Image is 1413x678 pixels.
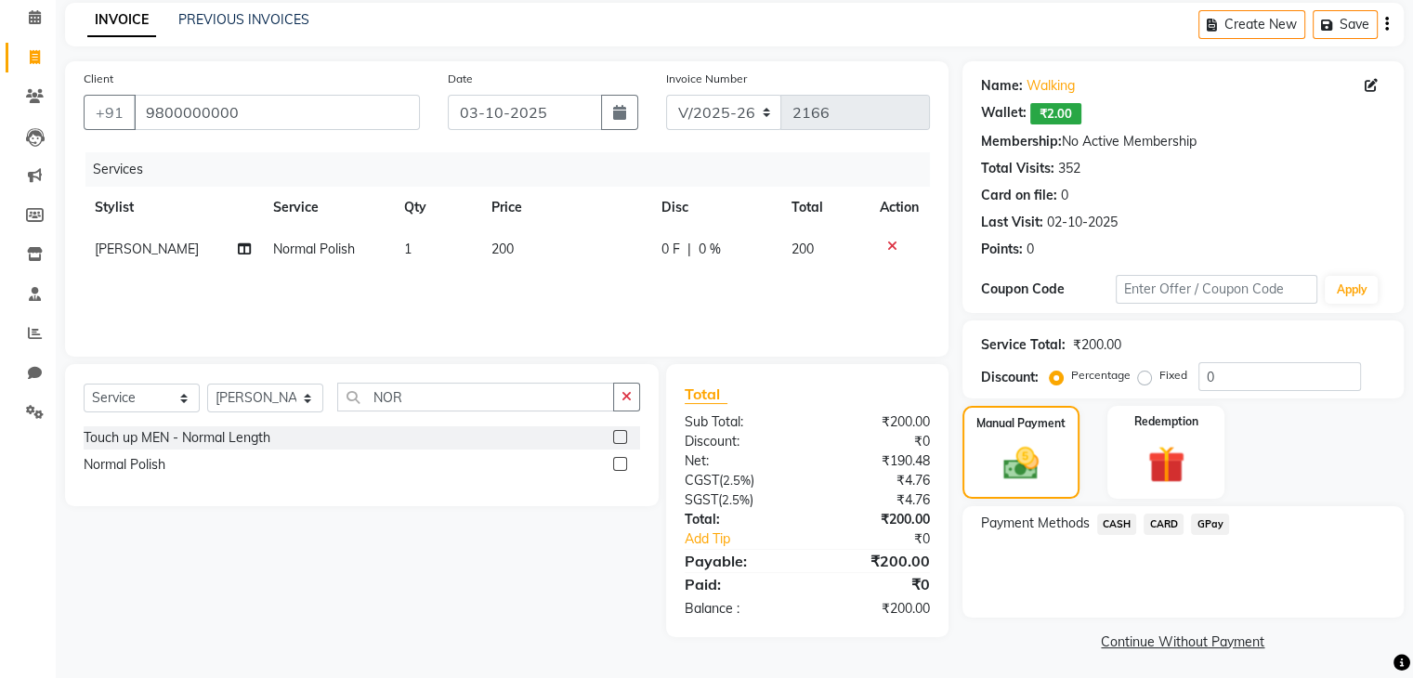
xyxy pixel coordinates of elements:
[404,241,412,257] span: 1
[687,240,691,259] span: |
[1097,514,1137,535] span: CASH
[1198,10,1305,39] button: Create New
[981,186,1057,205] div: Card on file:
[966,632,1400,652] a: Continue Without Payment
[976,415,1066,432] label: Manual Payment
[671,412,807,432] div: Sub Total:
[792,241,814,257] span: 200
[671,490,807,510] div: ( )
[981,103,1027,124] div: Wallet:
[992,443,1050,484] img: _cash.svg
[448,71,473,87] label: Date
[685,385,727,404] span: Total
[671,432,807,451] div: Discount:
[671,529,830,549] a: Add Tip
[84,455,165,475] div: Normal Polish
[337,383,614,411] input: Search or Scan
[981,132,1062,151] div: Membership:
[178,11,309,28] a: PREVIOUS INVOICES
[981,159,1054,178] div: Total Visits:
[1313,10,1378,39] button: Save
[84,71,113,87] label: Client
[981,335,1066,355] div: Service Total:
[671,510,807,529] div: Total:
[1073,335,1121,355] div: ₹200.00
[1030,103,1081,124] span: ₹2.00
[807,510,944,529] div: ₹200.00
[262,187,393,228] th: Service
[1047,213,1118,232] div: 02-10-2025
[685,491,718,508] span: SGST
[807,573,944,595] div: ₹0
[1071,367,1131,384] label: Percentage
[1325,276,1378,304] button: Apply
[666,71,747,87] label: Invoice Number
[393,187,480,228] th: Qty
[685,472,719,489] span: CGST
[981,132,1385,151] div: No Active Membership
[671,599,807,619] div: Balance :
[661,240,680,259] span: 0 F
[1027,240,1034,259] div: 0
[869,187,930,228] th: Action
[87,4,156,37] a: INVOICE
[981,514,1090,533] span: Payment Methods
[1061,186,1068,205] div: 0
[830,529,943,549] div: ₹0
[981,280,1116,299] div: Coupon Code
[807,432,944,451] div: ₹0
[807,550,944,572] div: ₹200.00
[807,451,944,471] div: ₹190.48
[1116,275,1318,304] input: Enter Offer / Coupon Code
[780,187,869,228] th: Total
[981,368,1039,387] div: Discount:
[95,241,199,257] span: [PERSON_NAME]
[699,240,721,259] span: 0 %
[273,241,355,257] span: Normal Polish
[807,471,944,490] div: ₹4.76
[650,187,780,228] th: Disc
[671,550,807,572] div: Payable:
[981,240,1023,259] div: Points:
[1159,367,1187,384] label: Fixed
[84,187,262,228] th: Stylist
[134,95,420,130] input: Search by Name/Mobile/Email/Code
[85,152,944,187] div: Services
[807,490,944,510] div: ₹4.76
[981,213,1043,232] div: Last Visit:
[1144,514,1184,535] span: CARD
[480,187,650,228] th: Price
[807,599,944,619] div: ₹200.00
[807,412,944,432] div: ₹200.00
[84,95,136,130] button: +91
[1136,441,1197,488] img: _gift.svg
[722,492,750,507] span: 2.5%
[1058,159,1080,178] div: 352
[1134,413,1198,430] label: Redemption
[1027,76,1075,96] a: Walking
[671,471,807,490] div: ( )
[491,241,514,257] span: 200
[671,573,807,595] div: Paid:
[671,451,807,471] div: Net:
[723,473,751,488] span: 2.5%
[84,428,270,448] div: Touch up MEN - Normal Length
[981,76,1023,96] div: Name:
[1191,514,1229,535] span: GPay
